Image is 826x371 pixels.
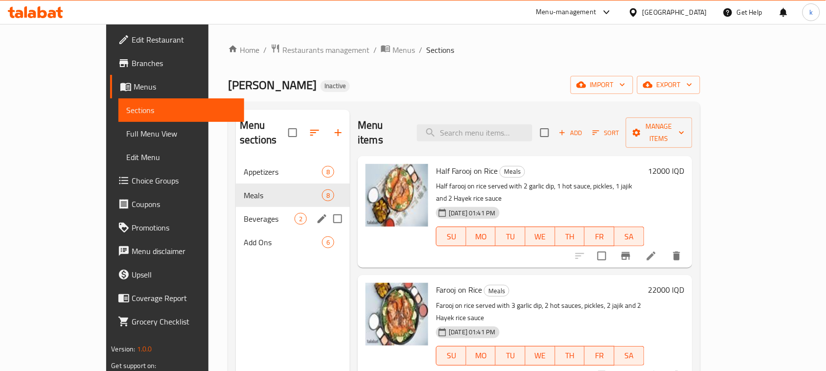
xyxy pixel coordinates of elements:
div: Beverages2edit [236,207,350,231]
img: Farooj on Rice [366,283,428,346]
a: Upsell [110,263,244,286]
span: Upsell [132,269,236,280]
button: Add section [326,121,350,144]
button: SA [615,227,644,246]
button: Manage items [626,117,692,148]
span: MO [470,348,492,363]
span: Full Menu View [126,128,236,139]
span: Inactive [321,82,350,90]
span: Beverages [244,213,295,225]
span: Grocery Checklist [132,316,236,327]
nav: breadcrumb [228,44,700,56]
h2: Menu items [358,118,405,147]
span: Add Ons [244,236,322,248]
span: Meals [500,166,525,177]
span: Restaurants management [282,44,369,56]
input: search [417,124,532,141]
span: WE [529,230,551,244]
div: items [295,213,307,225]
button: FR [585,227,615,246]
span: Coupons [132,198,236,210]
span: Sort [593,127,619,139]
div: items [322,236,334,248]
div: Meals [500,166,525,178]
button: edit [315,211,329,226]
span: FR [589,230,611,244]
li: / [263,44,267,56]
span: Menu disclaimer [132,245,236,257]
a: Menus [110,75,244,98]
button: SU [436,227,466,246]
span: TU [500,348,522,363]
a: Edit menu item [645,250,657,262]
a: Branches [110,51,244,75]
h6: 12000 IQD [648,164,685,178]
button: TU [496,227,526,246]
span: Promotions [132,222,236,233]
div: Meals [484,285,509,297]
span: [DATE] 01:41 PM [445,327,499,337]
span: Appetizers [244,166,322,178]
a: Choice Groups [110,169,244,192]
a: Restaurants management [271,44,369,56]
span: Add item [555,125,586,140]
span: 2 [295,214,306,224]
button: MO [466,227,496,246]
button: TU [496,346,526,366]
span: 6 [322,238,334,247]
a: Promotions [110,216,244,239]
span: Half Farooj on Rice [436,163,498,178]
span: Sections [426,44,454,56]
p: Farooj on rice served with 3 garlic dip, 2 hot sauces, pickles, 2 jajik and 2 Hayek rice sauce [436,300,644,324]
button: Add [555,125,586,140]
button: delete [665,244,688,268]
span: Edit Menu [126,151,236,163]
button: FR [585,346,615,366]
span: Sections [126,104,236,116]
span: Sort items [586,125,626,140]
div: items [322,189,334,201]
span: Farooj on Rice [436,282,482,297]
span: [DATE] 01:41 PM [445,209,499,218]
p: Half farooj on rice served with 2 garlic dip, 1 hot sauce, pickles, 1 jajik and 2 Hayek rice sauce [436,180,644,205]
div: [GEOGRAPHIC_DATA] [642,7,707,18]
span: TH [559,230,581,244]
button: SU [436,346,466,366]
span: Meals [244,189,322,201]
span: Choice Groups [132,175,236,186]
span: Add [557,127,584,139]
button: WE [526,227,555,246]
a: Coupons [110,192,244,216]
button: TH [555,227,585,246]
a: Edit Menu [118,145,244,169]
a: Menu disclaimer [110,239,244,263]
h6: 22000 IQD [648,283,685,297]
span: FR [589,348,611,363]
span: import [578,79,625,91]
div: Meals8 [236,184,350,207]
span: Select to update [592,246,612,266]
a: Edit Restaurant [110,28,244,51]
span: Select section [534,122,555,143]
button: Sort [590,125,622,140]
span: k [809,7,813,18]
a: Coverage Report [110,286,244,310]
li: / [373,44,377,56]
div: items [322,166,334,178]
button: TH [555,346,585,366]
span: 8 [322,167,334,177]
span: 8 [322,191,334,200]
div: Menu-management [536,6,597,18]
button: WE [526,346,555,366]
span: [PERSON_NAME] [228,74,317,96]
span: Manage items [634,120,685,145]
span: Version: [111,343,135,355]
div: Add Ons6 [236,231,350,254]
button: SA [615,346,644,366]
button: MO [466,346,496,366]
span: SU [440,348,462,363]
span: SU [440,230,462,244]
